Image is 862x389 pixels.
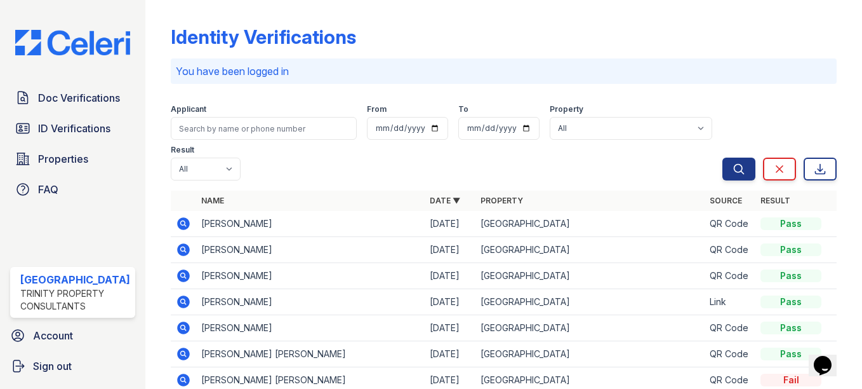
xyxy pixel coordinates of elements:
td: [PERSON_NAME] [196,211,425,237]
a: Property [481,196,523,205]
td: QR Code [705,237,755,263]
label: Result [171,145,194,155]
td: [GEOGRAPHIC_DATA] [475,315,705,341]
label: Property [550,104,583,114]
td: [PERSON_NAME] [196,263,425,289]
div: Pass [760,348,821,360]
td: [PERSON_NAME] [196,237,425,263]
td: [PERSON_NAME] [PERSON_NAME] [196,341,425,367]
div: Pass [760,217,821,230]
td: QR Code [705,263,755,289]
img: CE_Logo_Blue-a8612792a0a2168367f1c8372b55b34899dd931a85d93a1a3d3e32e68fde9ad4.png [5,30,140,56]
td: [PERSON_NAME] [196,289,425,315]
a: ID Verifications [10,116,135,141]
td: [GEOGRAPHIC_DATA] [475,289,705,315]
td: [GEOGRAPHIC_DATA] [475,263,705,289]
div: Pass [760,243,821,256]
div: [GEOGRAPHIC_DATA] [20,272,130,287]
span: Sign out [33,358,72,374]
a: Result [760,196,790,205]
div: Identity Verifications [171,25,356,48]
a: Date ▼ [430,196,460,205]
iframe: chat widget [809,338,849,376]
td: [DATE] [425,211,475,237]
span: Properties [38,151,88,167]
td: [DATE] [425,237,475,263]
td: [GEOGRAPHIC_DATA] [475,341,705,367]
p: You have been logged in [176,64,832,79]
td: [GEOGRAPHIC_DATA] [475,237,705,263]
a: Properties [10,146,135,172]
div: Pass [760,322,821,334]
td: Link [705,289,755,315]
label: Applicant [171,104,206,114]
span: Account [33,328,73,343]
div: Pass [760,270,821,282]
td: QR Code [705,211,755,237]
td: [DATE] [425,263,475,289]
label: From [367,104,387,114]
td: [DATE] [425,341,475,367]
div: Pass [760,296,821,308]
td: [PERSON_NAME] [196,315,425,341]
a: FAQ [10,177,135,202]
span: ID Verifications [38,121,110,136]
a: Source [710,196,742,205]
input: Search by name or phone number [171,117,357,140]
a: Sign out [5,353,140,379]
a: Doc Verifications [10,85,135,111]
a: Name [201,196,224,205]
td: QR Code [705,315,755,341]
div: Trinity Property Consultants [20,287,130,313]
td: [DATE] [425,315,475,341]
label: To [458,104,468,114]
span: FAQ [38,182,58,197]
td: [GEOGRAPHIC_DATA] [475,211,705,237]
td: QR Code [705,341,755,367]
td: [DATE] [425,289,475,315]
div: Fail [760,374,821,386]
a: Account [5,323,140,348]
span: Doc Verifications [38,90,120,106]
